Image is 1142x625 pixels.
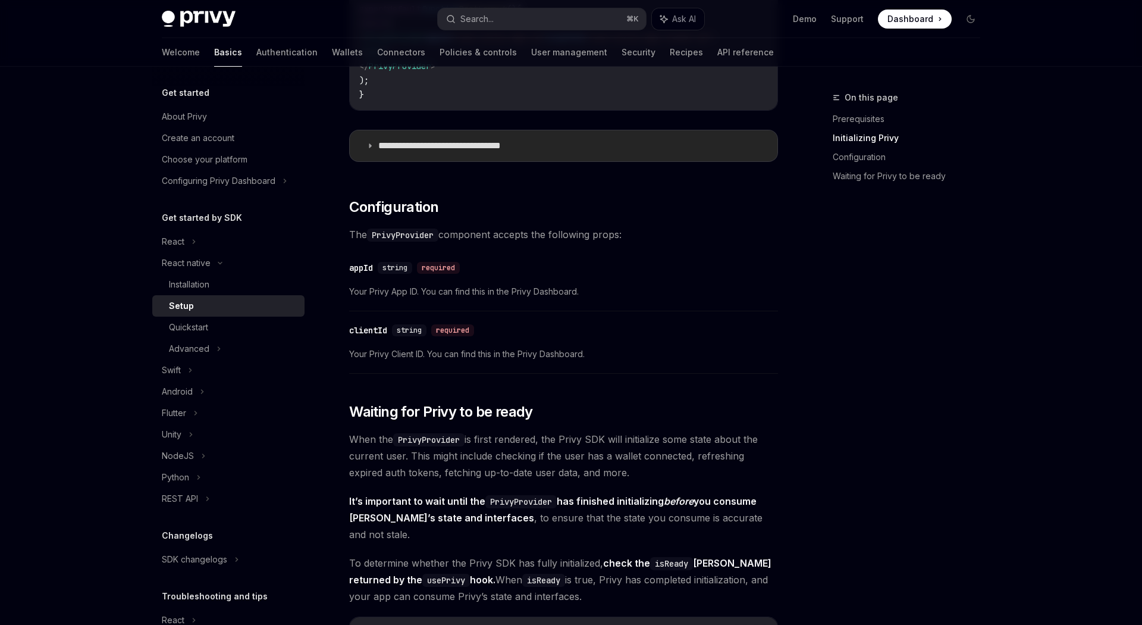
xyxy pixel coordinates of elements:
[359,89,364,100] span: }
[162,427,181,442] div: Unity
[162,131,234,145] div: Create an account
[349,226,778,243] span: The component accepts the following props:
[349,285,778,299] span: Your Privy App ID. You can find this in the Privy Dashboard.
[162,449,194,463] div: NodeJS
[845,90,898,105] span: On this page
[887,13,933,25] span: Dashboard
[422,574,470,587] code: usePrivy
[349,198,438,217] span: Configuration
[349,495,757,524] strong: It’s important to wait until the has finished initializing you consume [PERSON_NAME]’s state and ...
[162,385,193,399] div: Android
[349,493,778,543] span: , to ensure that the state you consume is accurate and not stale.
[359,75,369,86] span: );
[162,11,236,27] img: dark logo
[169,320,208,335] div: Quickstart
[485,495,557,508] code: PrivyProvider
[162,110,207,124] div: About Privy
[152,127,305,149] a: Create an account
[162,235,184,249] div: React
[670,38,703,67] a: Recipes
[349,402,533,421] span: Waiting for Privy to be ready
[833,129,990,148] a: Initializing Privy
[650,557,693,570] code: isReady
[162,492,198,506] div: REST API
[397,326,422,335] span: string
[393,433,465,446] code: PrivyProvider
[162,256,211,270] div: React native
[256,38,318,67] a: Authentication
[833,110,990,129] a: Prerequisites
[349,347,778,361] span: Your Privy Client ID. You can find this in the Privy Dashboard.
[349,431,778,481] span: When the is first rendered, the Privy SDK will initialize some state about the current user. This...
[162,86,209,100] h5: Get started
[349,324,387,336] div: clientId
[878,10,952,29] a: Dashboard
[652,8,704,30] button: Ask AI
[162,470,189,485] div: Python
[831,13,864,25] a: Support
[626,14,639,24] span: ⌘ K
[440,38,517,67] a: Policies & controls
[672,13,696,25] span: Ask AI
[152,106,305,127] a: About Privy
[367,229,438,242] code: PrivyProvider
[793,13,817,25] a: Demo
[961,10,980,29] button: Toggle dark mode
[622,38,655,67] a: Security
[531,38,607,67] a: User management
[417,262,460,274] div: required
[162,406,186,420] div: Flutter
[169,277,209,292] div: Installation
[162,589,268,604] h5: Troubleshooting and tips
[162,363,181,377] div: Swift
[349,262,373,274] div: appId
[332,38,363,67] a: Wallets
[152,295,305,317] a: Setup
[169,342,209,356] div: Advanced
[833,167,990,186] a: Waiting for Privy to be ready
[162,552,227,567] div: SDK changelogs
[162,174,275,188] div: Configuring Privy Dashboard
[382,263,407,273] span: string
[664,495,694,507] em: before
[162,38,200,67] a: Welcome
[349,555,778,605] span: To determine whether the Privy SDK has fully initialized, When is true, Privy has completed initi...
[438,8,646,30] button: Search...⌘K
[169,299,194,313] div: Setup
[162,152,247,167] div: Choose your platform
[162,529,213,543] h5: Changelogs
[152,317,305,338] a: Quickstart
[431,324,474,336] div: required
[460,12,494,26] div: Search...
[214,38,242,67] a: Basics
[522,574,565,587] code: isReady
[377,38,425,67] a: Connectors
[152,274,305,295] a: Installation
[833,148,990,167] a: Configuration
[717,38,774,67] a: API reference
[152,149,305,170] a: Choose your platform
[162,211,242,225] h5: Get started by SDK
